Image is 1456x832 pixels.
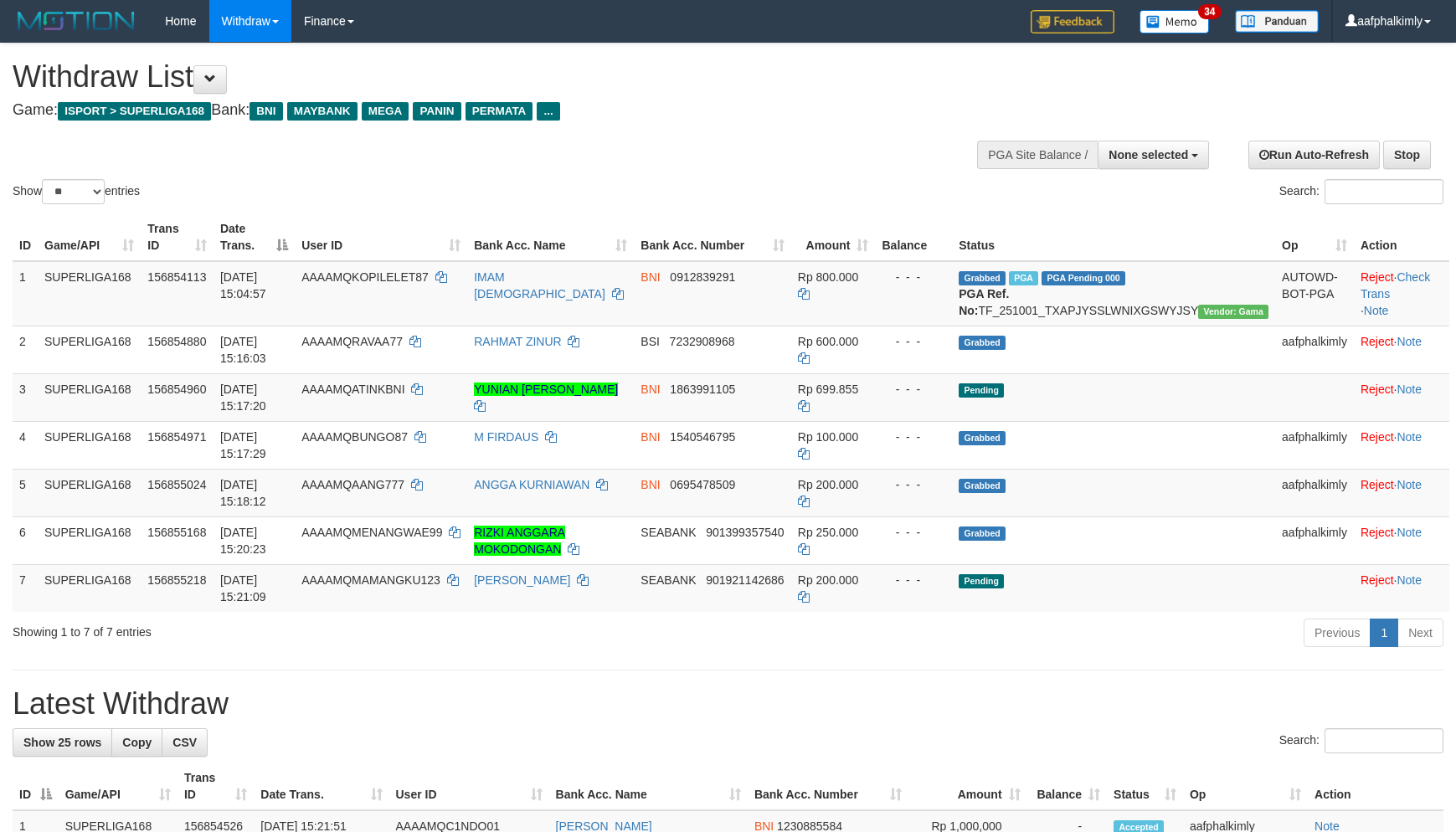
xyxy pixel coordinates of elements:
span: AAAAMQKOPILELET87 [301,270,429,284]
th: Bank Acc. Name: activate to sort column ascending [467,213,634,261]
td: aafphalkimly [1275,516,1354,564]
a: Stop [1383,141,1431,169]
span: Marked by aafchhiseyha [1009,271,1038,285]
a: RIZKI ANGGARA MOKODONGAN [474,526,565,556]
select: Showentries [42,179,105,204]
span: MEGA [362,102,409,121]
div: Showing 1 to 7 of 7 entries [13,617,594,640]
td: · [1354,469,1449,516]
td: SUPERLIGA168 [38,261,141,326]
span: MAYBANK [287,102,358,121]
a: Note [1397,383,1422,396]
td: AUTOWD-BOT-PGA [1275,261,1354,326]
img: Button%20Memo.svg [1140,10,1210,33]
a: Copy [111,728,162,757]
td: · [1354,564,1449,612]
th: Amount: activate to sort column ascending [908,763,1027,810]
h4: Game: Bank: [13,102,954,119]
span: Grabbed [959,336,1006,350]
div: - - - [882,524,945,541]
span: Copy 7232908968 to clipboard [670,335,735,348]
b: PGA Ref. No: [959,287,1009,317]
td: SUPERLIGA168 [38,564,141,612]
span: [DATE] 15:04:57 [220,270,266,300]
td: TF_251001_TXAPJYSSLWNIXGSWYJSY [952,261,1275,326]
span: [DATE] 15:16:03 [220,335,266,365]
span: Rp 200.000 [798,573,858,587]
td: 7 [13,564,38,612]
span: [DATE] 15:21:09 [220,573,266,603]
td: aafphalkimly [1275,421,1354,469]
a: IMAM [DEMOGRAPHIC_DATA] [474,270,605,300]
td: · [1354,421,1449,469]
th: ID: activate to sort column descending [13,763,59,810]
img: Feedback.jpg [1031,10,1114,33]
span: BSI [641,335,660,348]
a: RAHMAT ZINUR [474,335,561,348]
div: - - - [882,476,945,493]
span: SEABANK [641,573,696,587]
td: · · [1354,261,1449,326]
span: Copy 1540546795 to clipboard [670,430,735,444]
span: AAAAMQMENANGWAE99 [301,526,442,539]
th: Action [1354,213,1449,261]
span: Vendor URL: https://trx31.1velocity.biz [1198,305,1268,319]
span: AAAAMQBUNGO87 [301,430,408,444]
th: Balance [875,213,952,261]
span: 156855168 [147,526,206,539]
label: Search: [1279,728,1443,753]
span: SEABANK [641,526,696,539]
button: None selected [1098,141,1209,169]
a: CSV [162,728,208,757]
a: Reject [1361,526,1394,539]
th: Op: activate to sort column ascending [1275,213,1354,261]
span: [DATE] 15:17:20 [220,383,266,413]
a: M FIRDAUS [474,430,538,444]
span: Copy 1863991105 to clipboard [670,383,735,396]
a: Show 25 rows [13,728,112,757]
span: Copy 901921142686 to clipboard [706,573,784,587]
span: None selected [1109,148,1188,162]
h1: Withdraw List [13,60,954,94]
span: BNI [641,478,660,491]
span: CSV [172,736,197,749]
span: Grabbed [959,271,1006,285]
a: Reject [1361,383,1394,396]
div: - - - [882,572,945,588]
span: BNI [250,102,282,121]
span: 156855218 [147,573,206,587]
th: Op: activate to sort column ascending [1183,763,1308,810]
td: SUPERLIGA168 [38,326,141,373]
div: - - - [882,269,945,285]
a: YUNIAN [PERSON_NAME] [474,383,618,396]
th: Status: activate to sort column ascending [1107,763,1183,810]
td: 5 [13,469,38,516]
span: [DATE] 15:18:12 [220,478,266,508]
td: 6 [13,516,38,564]
span: Show 25 rows [23,736,101,749]
th: User ID: activate to sort column ascending [295,213,467,261]
img: panduan.png [1235,10,1319,33]
span: ... [537,102,559,121]
th: User ID: activate to sort column ascending [389,763,549,810]
th: Action [1308,763,1443,810]
h1: Latest Withdraw [13,687,1443,721]
span: 156854880 [147,335,206,348]
th: Amount: activate to sort column ascending [791,213,876,261]
th: Trans ID: activate to sort column ascending [141,213,214,261]
a: Reject [1361,270,1394,284]
td: 4 [13,421,38,469]
th: Bank Acc. Number: activate to sort column ascending [634,213,790,261]
div: - - - [882,333,945,350]
td: SUPERLIGA168 [38,421,141,469]
td: SUPERLIGA168 [38,469,141,516]
th: Balance: activate to sort column ascending [1027,763,1108,810]
label: Search: [1279,179,1443,204]
span: Copy 0695478509 to clipboard [670,478,735,491]
a: Note [1397,430,1422,444]
span: AAAAMQAANG777 [301,478,404,491]
span: Grabbed [959,431,1006,445]
span: 34 [1198,4,1221,19]
span: 156855024 [147,478,206,491]
span: Copy [122,736,152,749]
